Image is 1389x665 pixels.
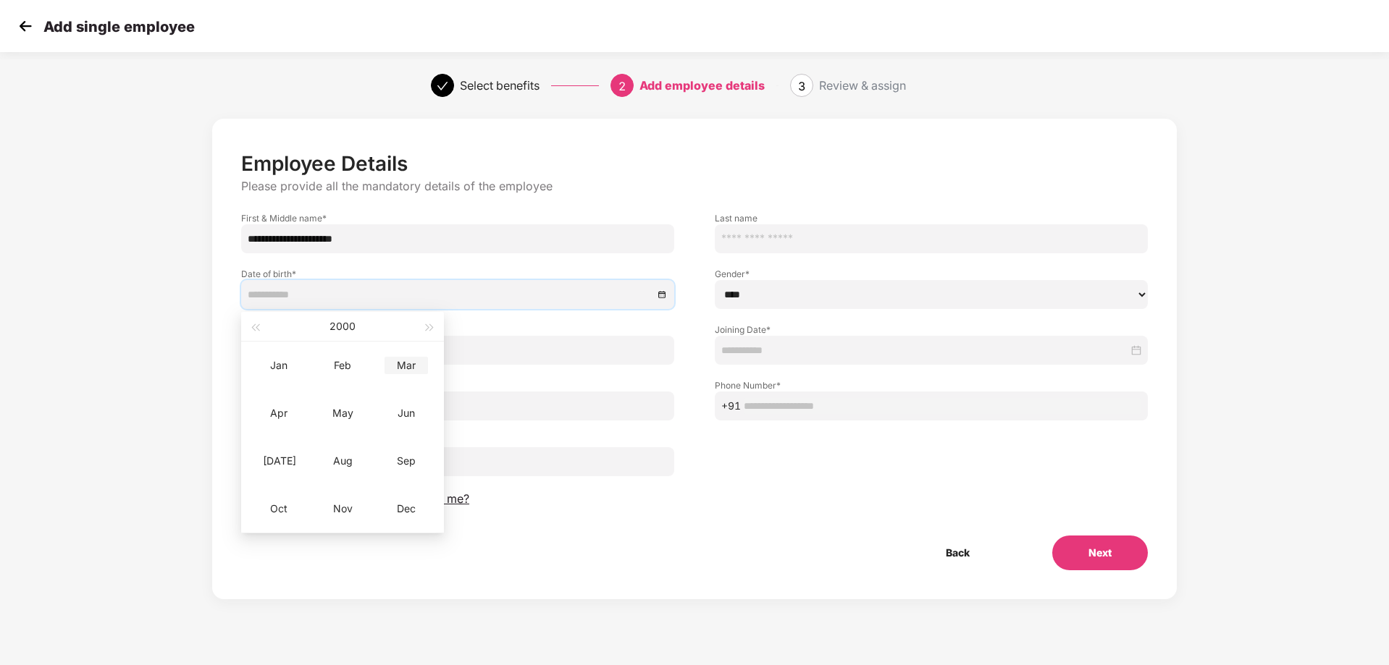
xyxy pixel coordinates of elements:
[715,268,1148,280] label: Gender
[819,74,906,97] div: Review & assign
[241,379,674,391] label: Email ID
[241,151,1148,176] p: Employee Details
[910,535,1006,570] button: Back
[14,15,36,37] img: svg+xml;base64,PHN2ZyB4bWxucz0iaHR0cDovL3d3dy53My5vcmcvMjAwMC9zdmciIHdpZHRoPSIzMCIgaGVpZ2h0PSIzMC...
[321,357,364,374] div: Feb
[257,357,301,374] div: Jan
[311,342,374,389] td: 2000-02
[247,437,311,485] td: 2000-07
[241,323,674,336] label: Employee ID
[385,500,428,517] div: Dec
[321,500,364,517] div: Nov
[241,435,674,447] label: Sum assured For GPA
[374,342,438,389] td: 2000-03
[321,452,364,470] div: Aug
[311,437,374,485] td: 2000-08
[715,323,1148,336] label: Joining Date
[241,179,1148,194] p: Please provide all the mandatory details of the employee
[798,79,805,93] span: 3
[715,379,1148,391] label: Phone Number
[311,485,374,533] td: 2000-11
[437,80,448,92] span: check
[241,268,674,280] label: Date of birth
[257,452,301,470] div: [DATE]
[311,389,374,437] td: 2000-05
[247,485,311,533] td: 2000-10
[639,74,765,97] div: Add employee details
[257,404,301,422] div: Apr
[321,404,364,422] div: May
[385,452,428,470] div: Sep
[247,342,311,389] td: 2000-01
[1052,535,1148,570] button: Next
[374,389,438,437] td: 2000-06
[257,500,301,517] div: Oct
[374,485,438,533] td: 2000-12
[460,74,540,97] div: Select benefits
[43,18,195,35] p: Add single employee
[721,398,741,414] span: +91
[374,437,438,485] td: 2000-09
[385,404,428,422] div: Jun
[330,312,356,341] button: 2000
[247,389,311,437] td: 2000-04
[241,212,674,224] label: First & Middle name
[715,212,1148,224] label: Last name
[385,357,428,374] div: Mar
[618,79,626,93] span: 2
